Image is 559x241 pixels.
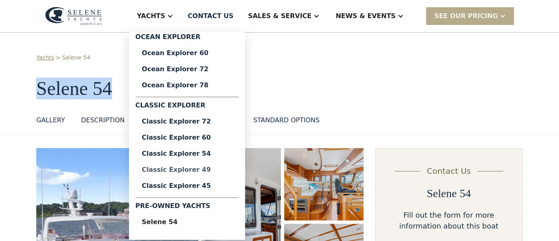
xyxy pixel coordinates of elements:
[142,167,232,173] div: Classic Explorer 49
[129,32,245,240] nav: Yachts
[426,7,514,25] div: SEE Our Pricing
[389,210,509,231] div: Fill out the form for more information about this boat
[142,150,232,157] div: Classic Explorer 54
[135,130,239,146] a: Classic Explorer 60
[135,101,239,113] div: Classic Explorer
[142,183,232,189] div: Classic Explorer 45
[135,162,239,178] a: Classic Explorer 49
[36,115,65,125] div: GALLERY
[81,115,125,125] div: DESCRIPTION
[137,11,165,21] div: Yachts
[434,11,498,21] div: SEE Our Pricing
[427,165,471,177] div: Contact Us
[2,179,8,185] input: I want to subscribe to your Newsletter.Unsubscribe any time by clicking the link at the bottom of...
[45,7,102,25] img: logo
[135,146,239,162] a: Classic Explorer 54
[142,50,232,56] div: Ocean Explorer 60
[36,78,523,99] h1: Selene 54
[36,115,65,128] a: GALLERY
[142,134,232,141] div: Classic Explorer 60
[253,115,320,128] a: STANDARD OPTIONS
[427,187,471,200] h2: Selene 54
[135,32,239,45] div: Ocean Explorer
[142,118,232,125] div: Classic Explorer 72
[135,178,239,194] a: Classic Explorer 45
[81,115,125,128] a: DESCRIPTION
[36,54,54,62] a: Yachts
[188,11,234,21] div: Contact US
[135,77,239,93] a: Ocean Explorer 78
[2,179,107,208] span: Unsubscribe any time by clicking the link at the bottom of any message
[2,179,92,193] strong: I want to subscribe to your Newsletter.
[62,54,90,62] a: Selene 54
[135,61,239,77] a: Ocean Explorer 72
[253,115,320,125] div: STANDARD OPTIONS
[135,201,239,214] div: Pre-Owned Yachts
[284,148,364,220] a: open lightbox
[336,11,396,21] div: News & EVENTS
[142,66,232,72] div: Ocean Explorer 72
[248,11,311,21] div: Sales & Service
[142,219,232,225] div: Selene 54
[135,113,239,130] a: Classic Explorer 72
[56,54,61,62] div: >
[135,214,239,230] a: Selene 54
[142,82,232,89] div: Ocean Explorer 78
[135,45,239,61] a: Ocean Explorer 60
